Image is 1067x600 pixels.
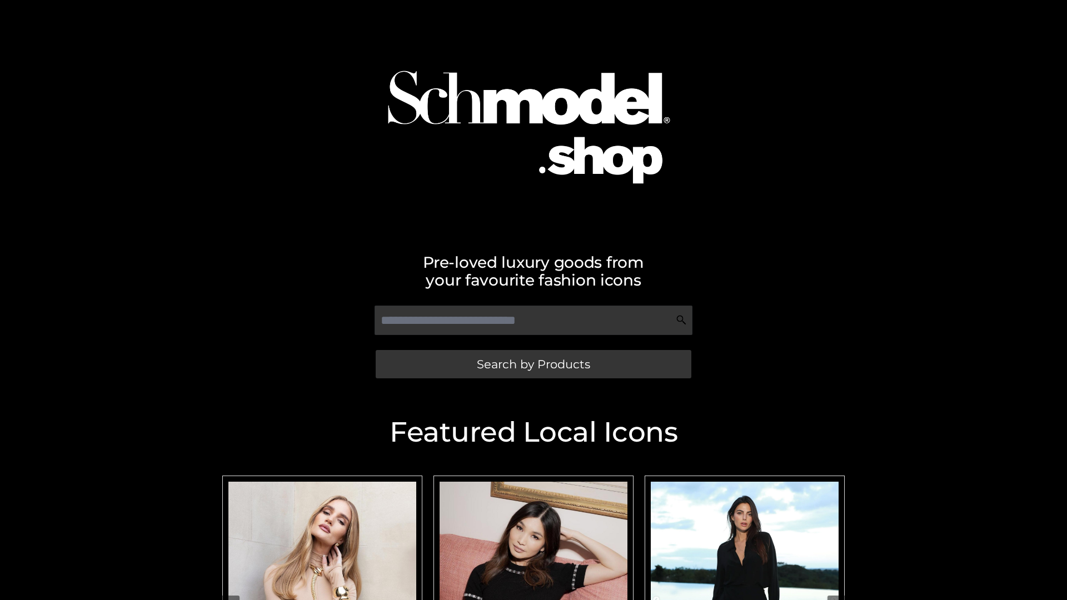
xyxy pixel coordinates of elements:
span: Search by Products [477,358,590,370]
h2: Featured Local Icons​ [217,418,850,446]
h2: Pre-loved luxury goods from your favourite fashion icons [217,253,850,289]
img: Search Icon [676,314,687,326]
a: Search by Products [376,350,691,378]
